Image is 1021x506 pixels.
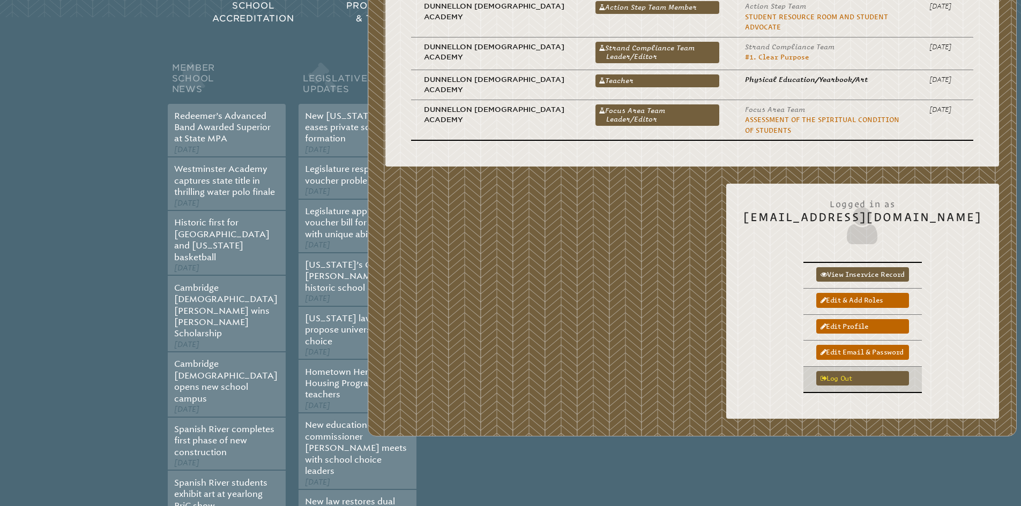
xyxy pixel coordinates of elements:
[424,1,570,22] p: Dunnellon [DEMOGRAPHIC_DATA] Academy
[305,420,407,476] a: New education commissioner [PERSON_NAME] meets with school choice leaders
[174,340,199,349] span: [DATE]
[929,1,960,11] p: [DATE]
[305,294,330,303] span: [DATE]
[745,2,806,10] span: Action Step Team
[745,74,904,85] p: Physical Education/Yearbook/Art
[168,60,286,104] h2: Member School News
[595,42,719,63] a: Strand Compliance Team Leader/Editor
[305,313,407,346] a: [US_STATE] lawmakers propose universal school choice
[174,359,278,403] a: Cambridge [DEMOGRAPHIC_DATA] opens new school campus
[595,74,719,87] a: Teacher
[174,283,278,339] a: Cambridge [DEMOGRAPHIC_DATA][PERSON_NAME] wins [PERSON_NAME] Scholarship
[174,217,270,262] a: Historic first for [GEOGRAPHIC_DATA] and [US_STATE] basketball
[346,1,503,24] span: Professional Development & Teacher Certification
[174,424,274,457] a: Spanish River completes first phase of new construction
[743,193,982,247] h2: [EMAIL_ADDRESS][DOMAIN_NAME]
[745,116,899,134] a: Assessment of the Spiritual Condition of Students
[424,104,570,125] p: Dunnellon [DEMOGRAPHIC_DATA] Academy
[816,319,909,334] a: Edit profile
[174,458,199,467] span: [DATE]
[174,111,271,144] a: Redeemer’s Advanced Band Awarded Superior at State MPA
[174,405,199,414] span: [DATE]
[305,111,393,144] a: New [US_STATE] law eases private school formation
[305,367,410,400] a: Hometown Heroes Housing Program open to teachers
[745,53,809,61] a: #1. Clear Purpose
[305,348,330,357] span: [DATE]
[816,293,909,307] a: Edit & add roles
[745,105,805,114] span: Focus Area Team
[305,187,330,196] span: [DATE]
[305,478,330,487] span: [DATE]
[745,13,888,31] a: Student Resource Room and Student Advocate
[212,1,294,24] span: School Accreditation
[174,164,275,197] a: Westminster Academy captures state title in thrilling water polo finale
[299,60,416,104] h2: Legislative Updates
[595,1,719,14] a: Action Step Team Member
[174,199,199,208] span: [DATE]
[424,74,570,95] p: Dunnellon [DEMOGRAPHIC_DATA] Academy
[595,104,719,126] a: Focus Area Team Leader/Editor
[929,42,960,52] p: [DATE]
[743,193,982,210] span: Logged in as
[816,345,909,359] a: Edit email & password
[305,401,330,410] span: [DATE]
[305,145,330,154] span: [DATE]
[816,267,909,282] a: View inservice record
[745,43,834,51] span: Strand Compliance Team
[305,164,400,185] a: Legislature responds to voucher problems
[929,74,960,85] p: [DATE]
[424,42,570,63] p: Dunnellon [DEMOGRAPHIC_DATA] Academy
[305,206,405,239] a: Legislature approves voucher bill for students with unique abilities
[305,240,330,250] span: [DATE]
[305,260,408,293] a: [US_STATE]’s Governor [PERSON_NAME] signs historic school choice bill
[174,263,199,273] span: [DATE]
[929,104,960,115] p: [DATE]
[816,371,909,386] a: Log out
[174,145,199,154] span: [DATE]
